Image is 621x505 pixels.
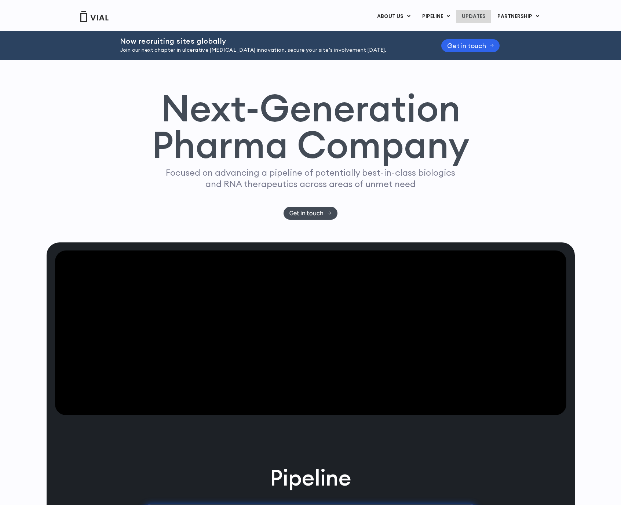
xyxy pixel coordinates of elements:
a: UPDATES [456,10,491,23]
span: Get in touch [447,43,486,48]
h1: Next-Generation Pharma Company [152,89,470,164]
h2: Now recruiting sites globally [120,37,423,45]
a: ABOUT USMenu Toggle [371,10,416,23]
img: Vial Logo [80,11,109,22]
p: Focused on advancing a pipeline of potentially best-in-class biologics and RNA therapeutics acros... [163,167,459,190]
a: PARTNERSHIPMenu Toggle [492,10,545,23]
h2: Pipeline [270,463,351,493]
a: PIPELINEMenu Toggle [416,10,456,23]
a: Get in touch [441,39,500,52]
span: Get in touch [289,211,324,216]
p: Join our next chapter in ulcerative [MEDICAL_DATA] innovation, secure your site’s involvement [DA... [120,46,423,54]
a: Get in touch [284,207,337,220]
